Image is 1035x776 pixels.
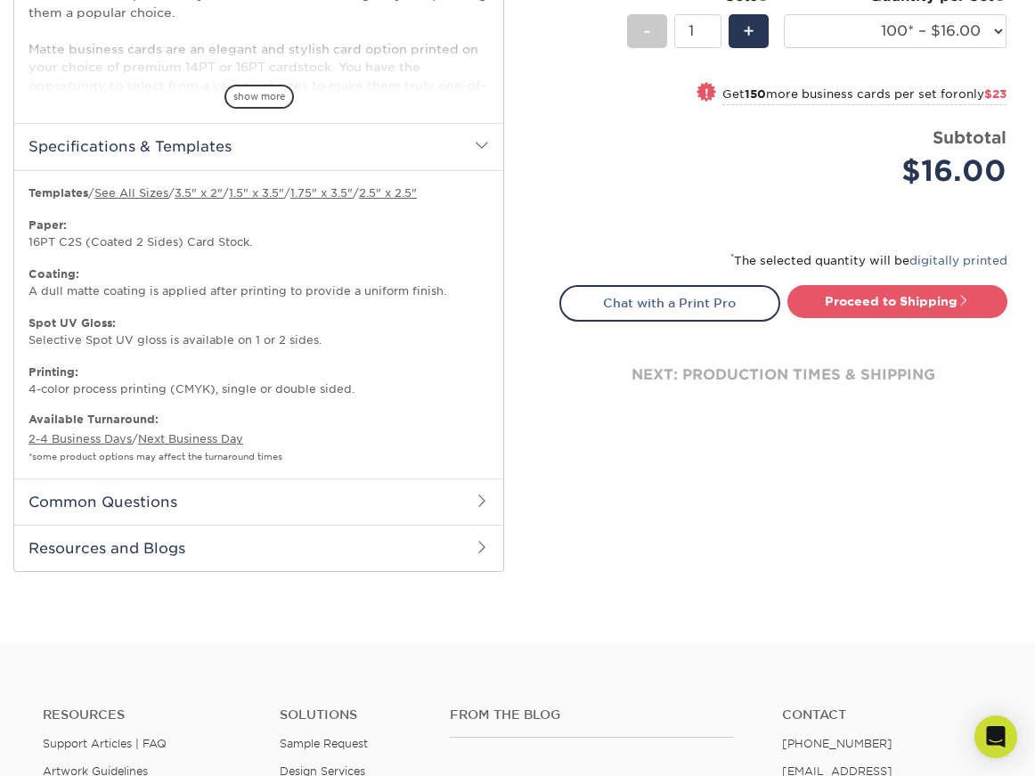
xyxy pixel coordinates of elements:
[29,452,282,462] small: *some product options may affect the turnaround times
[730,254,1007,267] small: The selected quantity will be
[745,87,766,101] strong: 150
[29,432,132,445] a: 2-4 Business Days
[43,737,167,750] a: Support Articles | FAQ
[29,365,78,379] strong: Printing:
[14,525,503,571] h2: Resources and Blogs
[359,186,417,200] a: 2.5" x 2.5"
[984,87,1006,101] span: $23
[29,413,159,426] b: Available Turnaround:
[138,432,243,445] a: Next Business Day
[909,254,1007,267] a: digitally printed
[782,707,992,723] a: Contact
[722,87,1006,105] small: Get more business cards per set for
[450,707,734,723] h4: From the Blog
[280,737,368,750] a: Sample Request
[175,186,223,200] a: 3.5" x 2"
[290,186,353,200] a: 1.75" x 3.5"
[559,322,1007,429] div: next: production times & shipping
[29,316,116,330] strong: Spot UV Gloss:
[29,186,88,200] b: Templates
[782,737,892,750] a: [PHONE_NUMBER]
[224,85,294,109] span: show more
[559,285,780,321] a: Chat with a Print Pro
[974,715,1017,758] div: Open Intercom Messenger
[743,18,754,45] span: +
[705,84,709,102] span: !
[43,707,253,723] h4: Resources
[280,707,422,723] h4: Solutions
[14,478,503,525] h2: Common Questions
[787,285,1008,317] a: Proceed to Shipping
[229,186,284,200] a: 1.5" x 3.5"
[94,186,168,200] a: See All Sizes
[29,267,79,281] strong: Coating:
[797,150,1007,192] div: $16.00
[958,87,1006,101] span: only
[643,18,651,45] span: -
[933,127,1006,147] strong: Subtotal
[29,185,489,397] p: / / / / / 16PT C2S (Coated 2 Sides) Card Stock. A dull matte coating is applied after printing to...
[29,412,489,464] p: /
[14,123,503,169] h2: Specifications & Templates
[29,218,67,232] strong: Paper:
